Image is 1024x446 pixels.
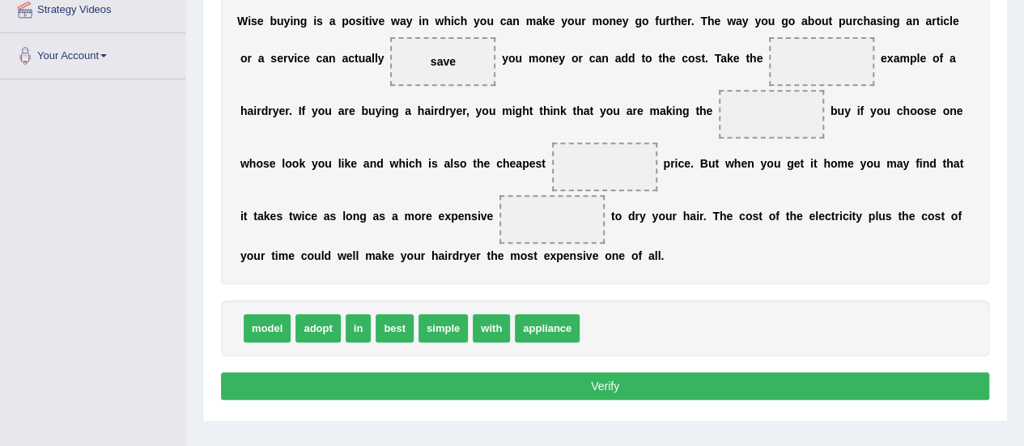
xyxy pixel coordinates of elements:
b: W [237,15,248,28]
b: o [606,104,614,117]
b: e [529,157,536,170]
b: r [462,104,466,117]
b: a [950,52,956,65]
b: g [682,104,690,117]
b: g [893,15,900,28]
b: o [916,104,924,117]
b: y [378,52,385,65]
b: y [376,104,382,117]
b: r [665,15,669,28]
b: a [405,104,411,117]
b: y [559,52,565,65]
b: u [845,15,852,28]
b: y [870,104,877,117]
b: o [642,15,649,28]
b: s [876,15,882,28]
b: T [700,15,707,28]
b: o [942,104,950,117]
b: a [258,52,265,65]
b: k [560,104,567,117]
b: h [398,157,406,170]
b: u [768,15,775,28]
b: u [837,104,844,117]
b: o [285,157,292,170]
b: e [351,157,357,170]
b: o [349,15,356,28]
b: d [261,104,269,117]
b: i [431,104,434,117]
b: l [372,52,375,65]
b: u [822,15,829,28]
b: o [240,52,248,65]
b: r [283,52,287,65]
b: o [645,52,652,65]
b: i [451,15,454,28]
b: b [270,15,277,28]
b: r [434,104,438,117]
b: s [355,15,362,28]
b: l [338,157,342,170]
b: h [903,104,910,117]
b: w [240,157,249,170]
b: p [839,15,846,28]
b: n [886,15,893,28]
b: u [515,52,522,65]
b: d [376,157,384,170]
b: i [294,52,297,65]
b: s [251,15,257,28]
b: l [950,15,953,28]
b: e [920,52,926,65]
b: i [940,15,943,28]
b: a [342,52,348,65]
b: w [389,157,398,170]
b: i [882,15,886,28]
b: r [268,104,272,117]
b: t [670,15,674,28]
b: n [912,15,920,28]
b: w [435,15,444,28]
b: . [705,52,708,65]
span: Drop target [390,37,495,86]
b: m [899,52,909,65]
b: r [578,52,582,65]
b: l [282,157,285,170]
b: h [674,15,682,28]
b: o [256,157,263,170]
b: g [392,104,399,117]
b: e [509,157,516,170]
b: u [574,15,581,28]
b: g [635,15,642,28]
b: e [953,15,959,28]
b: l [450,157,453,170]
b: n [329,52,336,65]
b: n [553,104,560,117]
b: s [695,52,701,65]
b: e [549,15,555,28]
b: h [444,15,451,28]
b: , [466,104,470,117]
b: o [567,15,575,28]
b: h [503,157,510,170]
b: o [460,157,467,170]
b: o [933,52,940,65]
b: a [893,52,899,65]
b: T [715,52,721,65]
b: n [422,15,429,28]
b: k [666,104,673,117]
b: h [699,104,707,117]
b: o [688,52,695,65]
b: t [658,52,662,65]
b: t [641,52,645,65]
b: f [655,15,659,28]
b: h [543,104,550,117]
b: e [278,104,285,117]
b: b [831,104,838,117]
b: s [263,157,270,170]
b: t [695,104,699,117]
b: y [273,104,279,117]
b: e [733,52,740,65]
b: B [700,157,708,170]
b: c [589,52,596,65]
b: u [613,104,620,117]
b: c [316,52,322,65]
